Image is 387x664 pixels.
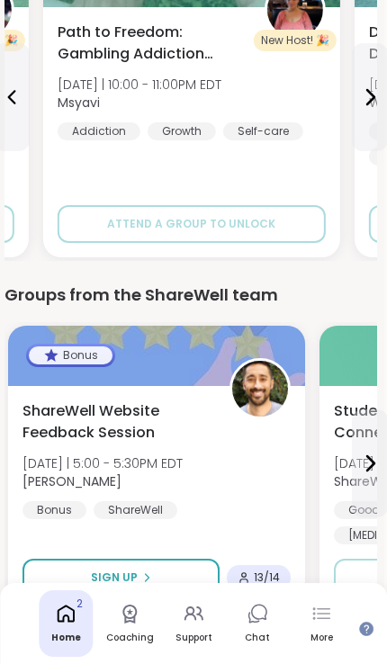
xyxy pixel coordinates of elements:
[245,632,270,644] div: Chat
[58,205,326,243] button: Attend a group to unlock
[58,122,140,140] div: Addiction
[254,570,280,585] span: 13 / 14
[58,22,245,65] span: Path to Freedom: Gambling Addiction support group
[103,590,157,657] a: Coaching
[58,94,100,112] b: Msyavi
[223,122,303,140] div: Self-care
[359,622,373,636] iframe: Spotlight
[107,216,275,232] span: Attend a group to unlock
[310,632,333,644] div: More
[94,501,177,519] div: ShareWell
[22,501,86,519] div: Bonus
[91,570,138,586] span: Sign Up
[22,559,220,597] button: Sign Up
[4,283,377,308] div: Groups from the ShareWell team
[58,76,221,94] span: [DATE] | 10:00 - 11:00PM EDT
[106,632,154,644] div: Coaching
[175,632,212,644] div: Support
[22,454,183,472] span: [DATE] | 5:00 - 5:30PM EDT
[232,361,288,417] img: brett
[148,122,216,140] div: Growth
[254,30,337,51] div: New Host! 🎉
[166,590,220,657] a: Support
[22,400,210,444] span: ShareWell Website Feedback Session
[22,472,121,490] b: [PERSON_NAME]
[230,590,284,657] a: Chat
[29,346,112,364] div: Bonus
